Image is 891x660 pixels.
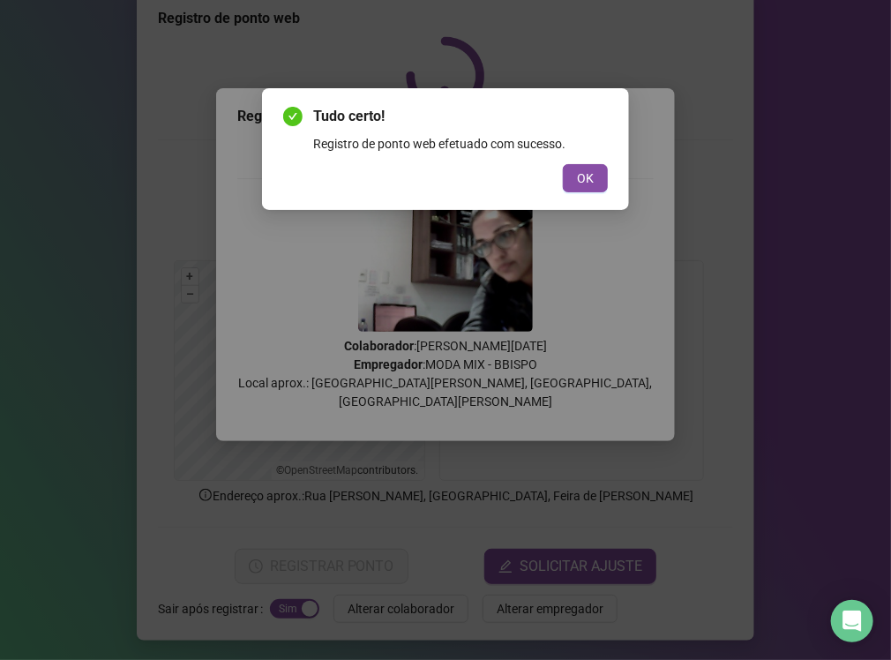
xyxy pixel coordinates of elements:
span: Tudo certo! [313,106,608,127]
div: Registro de ponto web efetuado com sucesso. [313,134,608,154]
span: OK [577,169,594,188]
div: Open Intercom Messenger [831,600,873,642]
button: OK [563,164,608,192]
span: check-circle [283,107,303,126]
